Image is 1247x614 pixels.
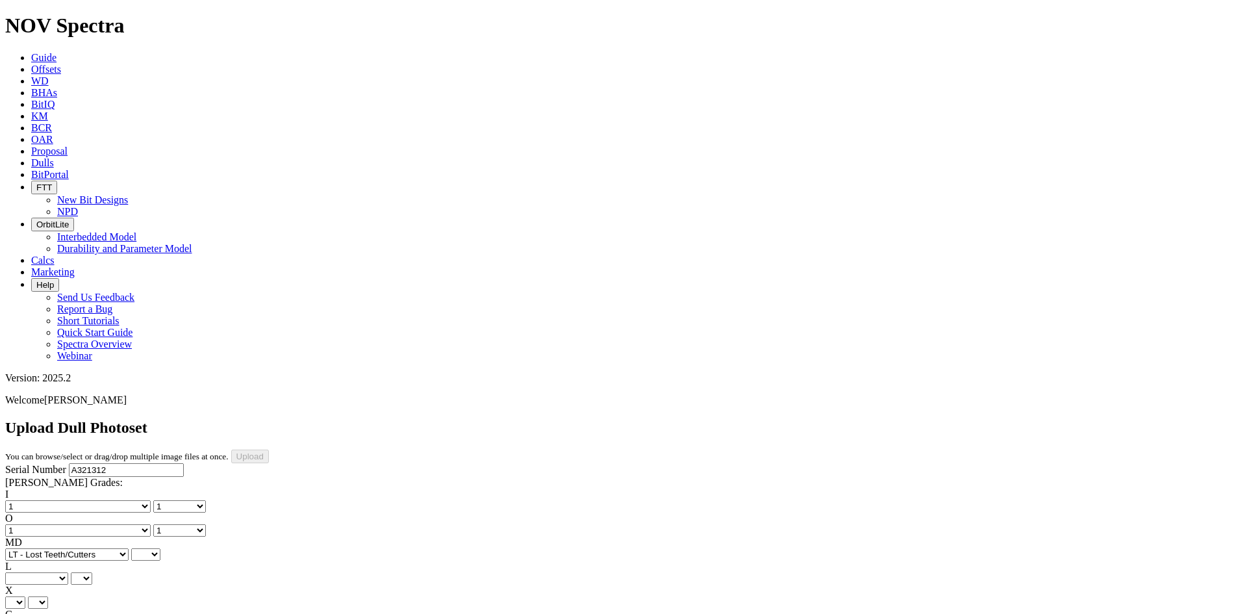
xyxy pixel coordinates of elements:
label: O [5,513,13,524]
a: BHAs [31,87,57,98]
a: Quick Start Guide [57,327,132,338]
a: NPD [57,206,78,217]
a: Guide [31,52,57,63]
span: Help [36,280,54,290]
a: WD [31,75,49,86]
a: Send Us Feedback [57,292,134,303]
h1: NOV Spectra [5,14,1242,38]
a: BitPortal [31,169,69,180]
a: Dulls [31,157,54,168]
a: Durability and Parameter Model [57,243,192,254]
span: FTT [36,183,52,192]
button: Help [31,278,59,292]
label: L [5,561,12,572]
a: OAR [31,134,53,145]
a: New Bit Designs [57,194,128,205]
span: [PERSON_NAME] [44,394,127,405]
label: X [5,585,13,596]
h2: Upload Dull Photoset [5,419,1242,437]
a: BCR [31,122,52,133]
a: Report a Bug [57,303,112,314]
div: Version: 2025.2 [5,372,1242,384]
a: Marketing [31,266,75,277]
a: Proposal [31,146,68,157]
button: FTT [31,181,57,194]
input: Upload [231,450,269,463]
p: Welcome [5,394,1242,406]
label: I [5,489,8,500]
small: You can browse/select or drag/drop multiple image files at once. [5,452,229,461]
div: [PERSON_NAME] Grades: [5,477,1242,489]
a: BitIQ [31,99,55,110]
a: Short Tutorials [57,315,120,326]
a: Spectra Overview [57,339,132,350]
a: Calcs [31,255,55,266]
a: Offsets [31,64,61,75]
label: Serial Number [5,464,66,475]
a: KM [31,110,48,122]
button: OrbitLite [31,218,74,231]
a: Interbedded Model [57,231,136,242]
label: MD [5,537,22,548]
span: OrbitLite [36,220,69,229]
a: Webinar [57,350,92,361]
